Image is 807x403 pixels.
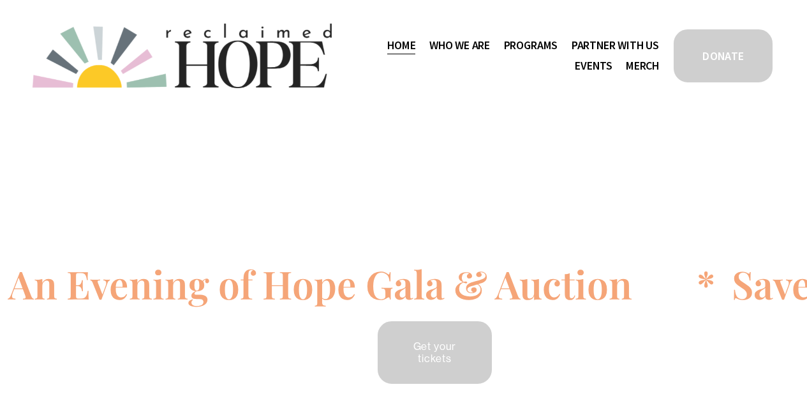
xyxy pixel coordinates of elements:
a: Events [575,56,612,76]
a: Merch [626,56,659,76]
span: Partner With Us [572,36,659,55]
a: Home [387,35,415,56]
a: folder dropdown [429,35,490,56]
a: DONATE [672,27,774,84]
span: Who We Are [429,36,490,55]
a: Get your tickets [376,319,494,386]
img: Reclaimed Hope Initiative [33,24,332,88]
span: Programs [504,36,558,55]
a: folder dropdown [572,35,659,56]
a: folder dropdown [504,35,558,56]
